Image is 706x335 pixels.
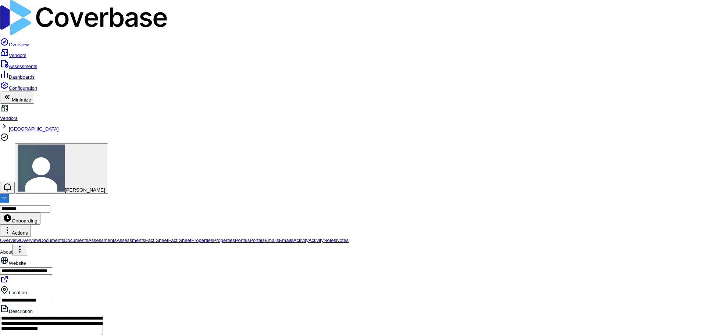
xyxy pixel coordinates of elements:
span: Emails [279,238,293,243]
span: Portals [250,238,264,243]
span: Onboarding [3,218,38,224]
span: Minimize [12,97,31,103]
span: Documents [64,238,88,243]
span: Vendors [9,53,26,58]
img: Melanie Lorent avatar [18,145,65,192]
span: Fact Sheet [168,238,191,243]
span: Overview [9,42,29,47]
span: Properties [191,238,213,243]
span: Assessments [9,64,37,69]
span: Location [9,290,27,295]
span: Fact Sheet [145,238,168,243]
span: Properties [213,238,235,243]
span: Assessments [88,238,117,243]
span: Notes [324,238,336,243]
span: Configuration [9,85,37,91]
span: Activity [309,238,324,243]
span: [PERSON_NAME] [65,187,105,193]
span: Notes [336,238,349,243]
span: Dashboards [9,74,35,80]
span: Documents [40,238,64,243]
span: Website [9,260,26,266]
span: Emails [265,238,279,243]
span: Activity [293,238,309,243]
span: Portals [235,238,250,243]
span: Description [9,309,33,314]
button: Actions [13,244,27,256]
span: Overview [20,238,40,243]
button: Melanie Lorent avatar[PERSON_NAME] [15,143,108,194]
a: [GEOGRAPHIC_DATA] [9,126,58,132]
span: Assessments [117,238,145,243]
